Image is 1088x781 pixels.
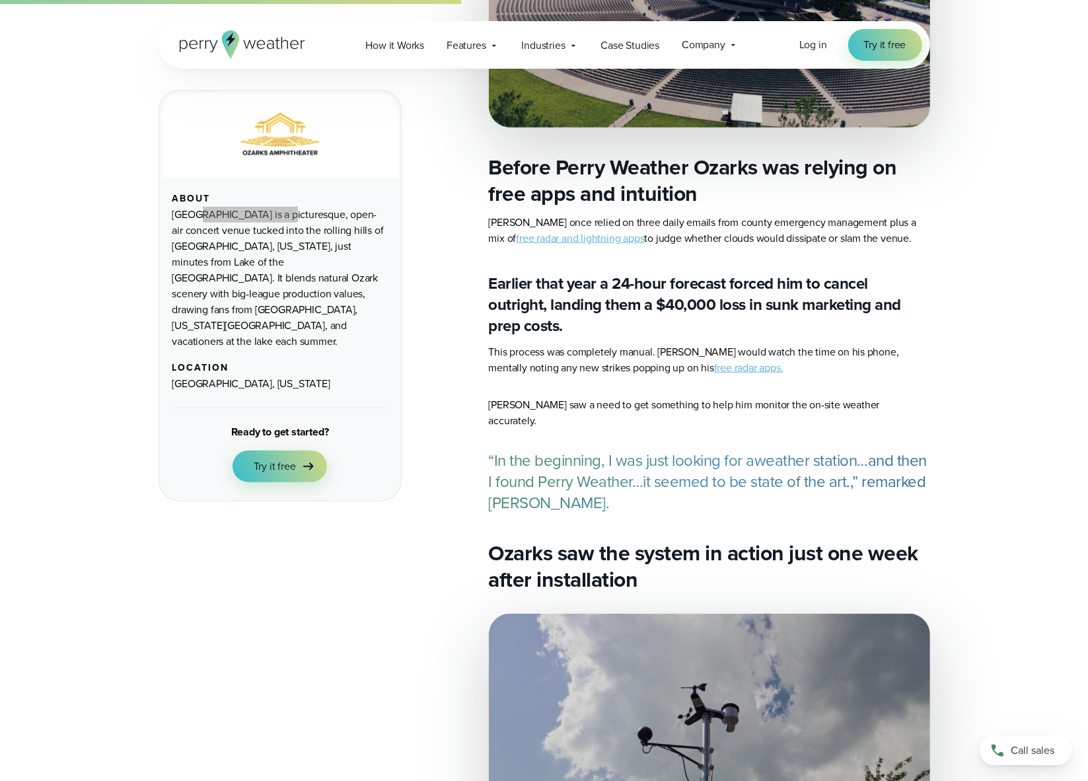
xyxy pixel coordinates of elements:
[489,273,930,336] h3: Earlier that year a 24-hour forecast forced him to cancel outright, landing them a $40,000 loss i...
[754,449,857,472] a: weather station
[714,360,783,375] a: free radar apps.
[848,29,922,61] a: Try it free
[590,32,671,59] a: Case Studies
[233,451,328,482] a: Try it free
[489,344,930,376] p: This process was completely manual. [PERSON_NAME] would watch the time on his phone, mentally not...
[864,37,906,53] span: Try it free
[231,424,329,440] div: Ready to get started?
[799,37,827,52] span: Log in
[355,32,436,59] a: How it Works
[489,154,930,207] h2: Before Perry Weather Ozarks was relying on free apps and intuition
[489,215,930,246] p: [PERSON_NAME] once relied on three daily emails from county emergency management plus a mix of to...
[682,37,725,53] span: Company
[172,363,388,373] div: Location
[236,109,324,162] img: Ozarks Amphitehater Logo
[172,194,388,204] div: About
[799,37,827,53] a: Log in
[516,231,644,246] a: free radar and lightning apps
[522,38,565,54] span: Industries
[489,450,930,513] p: “In the beginning, I was just looking for a …and then I found Perry Weather…it seemed to be state...
[366,38,425,54] span: How it Works
[601,38,660,54] span: Case Studies
[254,459,296,474] span: Try it free
[172,376,388,392] div: [GEOGRAPHIC_DATA], [US_STATE]
[447,38,486,54] span: Features
[1011,743,1054,759] span: Call sales
[489,540,930,593] h2: Ozarks saw the system in action just one week after installation
[980,736,1072,765] a: Call sales
[489,397,930,429] p: [PERSON_NAME] saw a need to get something to help him monitor the on-site weather accurately.
[172,207,388,350] div: [GEOGRAPHIC_DATA] is a picturesque, open-air concert venue tucked into the rolling hills of [GEOG...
